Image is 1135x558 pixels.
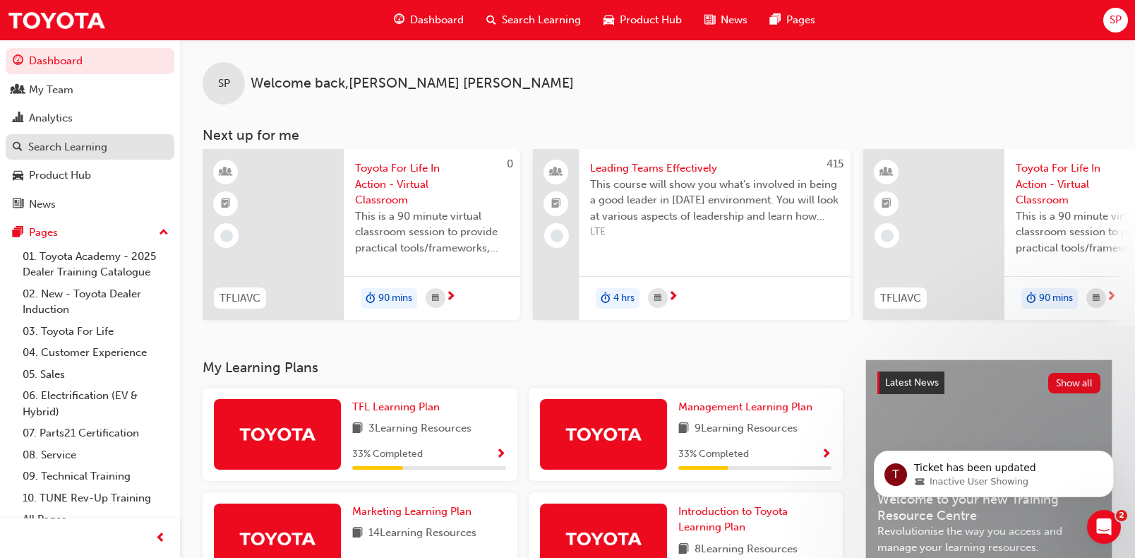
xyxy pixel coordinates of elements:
span: Show Progress [821,449,831,461]
a: 04. Customer Experience [17,342,174,364]
span: TFLIAVC [880,290,921,307]
a: 0TFLIAVCToyota For Life In Action - Virtual ClassroomThis is a 90 minute virtual classroom sessio... [203,149,520,320]
iframe: Intercom notifications message [853,421,1135,520]
a: Latest NewsShow all [877,372,1100,394]
a: car-iconProduct Hub [592,6,693,35]
a: TFL Learning Plan [352,399,445,415]
span: duration-icon [366,290,376,308]
span: guage-icon [394,11,404,29]
a: search-iconSearch Learning [475,6,592,35]
a: news-iconNews [693,6,759,35]
span: Latest News [885,376,939,388]
span: Leading Teams Effectively [590,160,839,177]
span: news-icon [704,11,715,29]
span: people-icon [551,163,561,182]
span: book-icon [352,525,363,542]
span: next-icon [668,291,678,304]
span: guage-icon [13,55,23,68]
span: next-icon [1106,291,1117,304]
a: 05. Sales [17,364,174,386]
a: News [6,191,174,218]
a: 10. TUNE Rev-Up Training [17,487,174,509]
button: Show all [1048,373,1101,393]
span: SP [218,76,230,92]
span: Toyota For Life In Action - Virtual Classroom [355,160,509,208]
span: people-icon [13,84,23,97]
span: Marketing Learning Plan [352,505,472,518]
span: This course will show you what's involved in being a good leader in [DATE] environment. You will ... [590,177,839,225]
a: 01. Toyota Academy - 2025 Dealer Training Catalogue [17,246,174,283]
span: car-icon [13,170,23,182]
span: This is a 90 minute virtual classroom session to provide practical tools/frameworks, behaviours a... [355,208,509,256]
span: 9 Learning Resources [695,420,798,438]
span: TFL Learning Plan [352,400,440,413]
span: 90 mins [1039,290,1073,307]
button: Pages [6,220,174,246]
span: learningRecordVerb_NONE-icon [881,230,894,242]
a: Introduction to Toyota Learning Plan [678,504,832,535]
a: 02. New - Toyota Dealer Induction [17,283,174,321]
span: booktick-icon [221,195,231,213]
button: Show Progress [496,446,506,463]
span: news-icon [13,198,23,211]
span: LTE [590,224,839,240]
img: Trak [239,526,316,551]
span: Introduction to Toyota Learning Plan [678,505,788,534]
a: Product Hub [6,162,174,189]
span: 415 [827,158,843,170]
span: 33 % Completed [352,446,423,463]
span: Revolutionise the way you access and manage your learning resources. [877,523,1100,555]
span: 3 Learning Resources [368,420,472,438]
span: learningRecordVerb_NONE-icon [220,230,233,242]
img: Trak [565,422,642,446]
a: pages-iconPages [759,6,827,35]
span: learningResourceType_INSTRUCTOR_LED-icon [882,163,891,182]
span: booktick-icon [882,195,891,213]
span: next-icon [445,291,456,304]
span: booktick-icon [551,195,561,213]
a: 415Leading Teams EffectivelyThis course will show you what's involved in being a good leader in [... [533,149,851,320]
div: Pages [29,225,58,241]
iframe: Intercom live chat [1087,510,1121,544]
h3: Next up for me [180,127,1135,143]
span: TFLIAVC [220,290,260,307]
a: Analytics [6,105,174,131]
a: All Pages [17,509,174,530]
a: 07. Parts21 Certification [17,422,174,444]
span: prev-icon [155,530,166,547]
span: Pages [786,12,815,28]
a: 06. Electrification (EV & Hybrid) [17,385,174,422]
span: car-icon [603,11,614,29]
span: News [721,12,747,28]
a: Trak [7,4,106,36]
button: Show Progress [821,446,831,463]
span: search-icon [13,141,23,154]
img: Trak [239,422,316,446]
button: SP [1103,8,1128,32]
div: News [29,196,56,213]
span: calendar-icon [432,290,439,307]
a: 08. Service [17,444,174,466]
span: pages-icon [770,11,781,29]
span: book-icon [352,420,363,438]
span: Dashboard [410,12,464,28]
span: search-icon [486,11,496,29]
span: 4 hrs [613,290,635,307]
div: Analytics [29,110,73,126]
span: 33 % Completed [678,446,749,463]
a: Dashboard [6,48,174,74]
a: Search Learning [6,134,174,160]
span: learningResourceType_INSTRUCTOR_LED-icon [221,163,231,182]
span: Product Hub [620,12,682,28]
a: My Team [6,77,174,103]
span: Welcome back , [PERSON_NAME] [PERSON_NAME] [251,76,574,92]
span: pages-icon [13,227,23,239]
span: calendar-icon [654,290,661,307]
span: chart-icon [13,112,23,125]
div: Product Hub [29,167,91,184]
span: book-icon [678,420,689,438]
span: 14 Learning Resources [368,525,476,542]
